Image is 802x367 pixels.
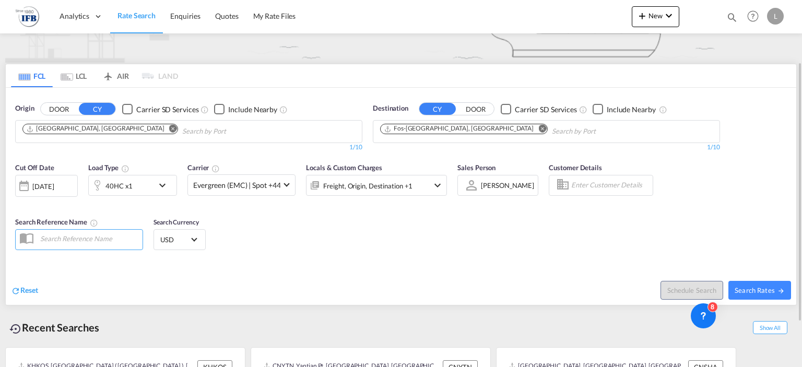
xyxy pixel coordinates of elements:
input: Search Reference Name [35,231,143,246]
md-icon: icon-plus 400-fg [636,9,648,22]
span: Carrier [187,163,220,172]
span: Destination [373,103,408,114]
div: [DATE] [15,175,78,197]
md-icon: icon-refresh [11,286,20,295]
span: Evergreen (EMC) | Spot +44 [193,180,280,191]
div: icon-magnify [726,11,738,27]
span: Load Type [88,163,129,172]
span: Quotes [215,11,238,20]
div: 1/10 [15,143,362,152]
input: Chips input. [182,123,281,140]
div: 40HC x1 [105,179,133,193]
div: Freight Origin Destination Factory Stuffing [323,179,412,193]
md-icon: icon-arrow-right [777,287,785,294]
input: Chips input. [552,123,651,140]
span: Analytics [60,11,89,21]
md-icon: Unchecked: Ignores neighbouring ports when fetching rates.Checked : Includes neighbouring ports w... [659,105,667,114]
input: Enter Customer Details [571,177,650,193]
md-checkbox: Checkbox No Ink [501,103,577,114]
md-icon: icon-chevron-down [431,179,444,192]
span: Origin [15,103,34,114]
span: Rate Search [117,11,156,20]
div: Carrier SD Services [515,104,577,115]
md-icon: icon-chevron-down [663,9,675,22]
md-select: Sales Person: Louis Micoulaz [480,177,535,193]
button: DOOR [457,103,494,115]
button: DOOR [41,103,77,115]
span: Show All [753,321,787,334]
md-checkbox: Checkbox No Ink [122,103,198,114]
button: CY [79,103,115,115]
div: Include Nearby [228,104,277,115]
span: Search Currency [154,218,199,226]
button: Remove [532,124,547,135]
md-pagination-wrapper: Use the left and right arrow keys to navigate between tabs [11,64,178,87]
button: icon-plus 400-fgNewicon-chevron-down [632,6,679,27]
md-icon: Your search will be saved by the below given name [90,219,98,227]
div: Freight Origin Destination Factory Stuffingicon-chevron-down [306,175,447,196]
div: Shanghai, CNSHA [26,124,164,133]
div: [PERSON_NAME] [481,181,534,190]
button: Remove [162,124,178,135]
md-icon: icon-information-outline [121,164,129,173]
md-icon: icon-magnify [726,11,738,23]
md-icon: icon-airplane [102,70,114,78]
span: Locals & Custom Charges [306,163,382,172]
md-icon: Unchecked: Ignores neighbouring ports when fetching rates.Checked : Includes neighbouring ports w... [279,105,288,114]
span: Customer Details [549,163,601,172]
div: OriginDOOR CY Checkbox No InkUnchecked: Search for CY (Container Yard) services for all selected ... [6,88,796,304]
span: My Rate Files [253,11,296,20]
span: Search Rates [735,286,785,294]
button: Note: By default Schedule search will only considerorigin ports, destination ports and cut off da... [661,281,723,300]
span: Reset [20,286,38,294]
span: New [636,11,675,20]
div: [DATE] [32,182,54,191]
div: Recent Searches [5,316,103,339]
div: L [767,8,784,25]
md-tab-item: FCL [11,64,53,87]
md-chips-wrap: Chips container. Use arrow keys to select chips. [379,121,655,140]
span: Enquiries [170,11,200,20]
span: Sales Person [457,163,496,172]
div: Press delete to remove this chip. [384,124,536,133]
md-icon: icon-chevron-down [156,179,174,192]
span: Cut Off Date [15,163,54,172]
img: de31bbe0256b11eebba44b54815f083d.png [16,5,39,28]
span: Help [744,7,762,25]
div: Fos-sur-Mer, FRFOS [384,124,534,133]
div: Help [744,7,767,26]
span: USD [160,235,190,244]
md-checkbox: Checkbox No Ink [214,103,277,114]
div: 40HC x1icon-chevron-down [88,175,177,196]
span: Search Reference Name [15,218,98,226]
button: Search Ratesicon-arrow-right [728,281,791,300]
div: Carrier SD Services [136,104,198,115]
md-icon: Unchecked: Search for CY (Container Yard) services for all selected carriers.Checked : Search for... [579,105,587,114]
md-select: Select Currency: $ USDUnited States Dollar [159,232,200,247]
div: icon-refreshReset [11,285,38,297]
md-icon: Unchecked: Search for CY (Container Yard) services for all selected carriers.Checked : Search for... [200,105,209,114]
div: 1/10 [373,143,720,152]
md-chips-wrap: Chips container. Use arrow keys to select chips. [21,121,286,140]
md-icon: The selected Trucker/Carrierwill be displayed in the rate results If the rates are from another f... [211,164,220,173]
md-icon: icon-backup-restore [9,323,22,335]
md-tab-item: LCL [53,64,95,87]
button: CY [419,103,456,115]
md-datepicker: Select [15,195,23,209]
div: Include Nearby [607,104,656,115]
md-checkbox: Checkbox No Ink [593,103,656,114]
div: Press delete to remove this chip. [26,124,166,133]
md-tab-item: AIR [95,64,136,87]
